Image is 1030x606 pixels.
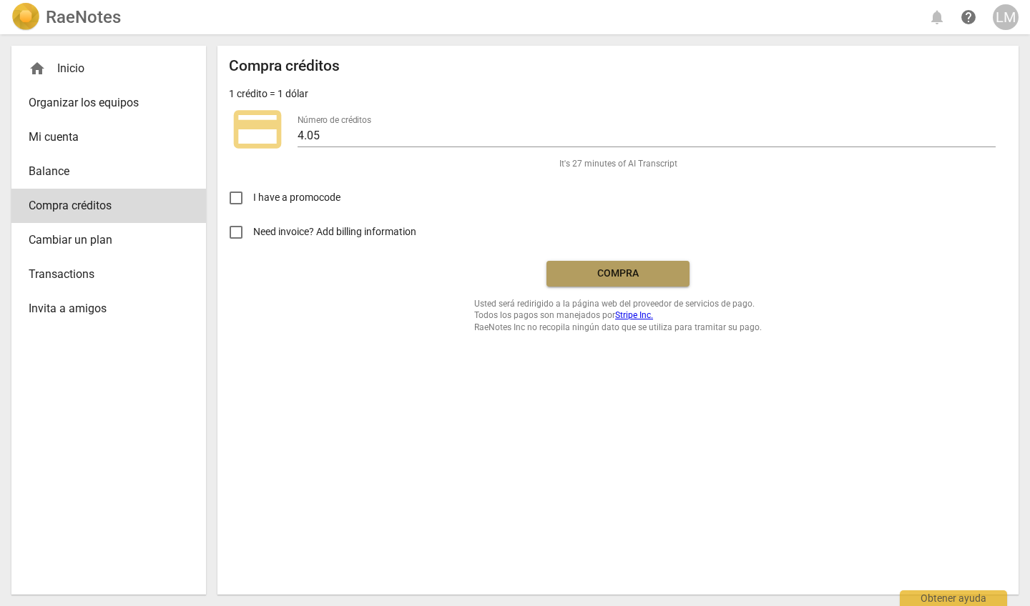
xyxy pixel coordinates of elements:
span: Compra créditos [29,197,177,214]
span: Invita a amigos [29,300,177,317]
button: LM [993,4,1019,30]
span: It's 27 minutes of AI Transcript [559,158,677,170]
a: Stripe Inc. [615,310,653,320]
a: Balance [11,154,206,189]
span: credit_card [229,101,286,158]
button: Compra [546,261,690,287]
a: Invita a amigos [11,292,206,326]
p: 1 crédito = 1 dólar [229,86,308,101]
a: Transactions [11,257,206,292]
span: Usted será redirigido a la página web del proveedor de servicios de pago. Todos los pagos son man... [474,298,762,334]
span: Need invoice? Add billing information [253,224,418,239]
span: Mi cuenta [29,129,177,146]
a: Cambiar un plan [11,223,206,257]
h2: RaeNotes [46,7,121,27]
label: Número de créditos [298,116,371,124]
a: Obtener ayuda [956,4,981,30]
a: Mi cuenta [11,120,206,154]
h2: Compra créditos [229,57,340,75]
span: Cambiar un plan [29,232,177,249]
div: Inicio [29,60,177,77]
span: home [29,60,46,77]
img: Logo [11,3,40,31]
span: I have a promocode [253,190,340,205]
span: Transactions [29,266,177,283]
div: Inicio [11,51,206,86]
div: Obtener ayuda [900,590,1007,606]
span: Organizar los equipos [29,94,177,111]
span: Balance [29,163,177,180]
span: help [960,9,977,26]
a: Compra créditos [11,189,206,223]
a: LogoRaeNotes [11,3,121,31]
span: Compra [558,267,678,281]
a: Organizar los equipos [11,86,206,120]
